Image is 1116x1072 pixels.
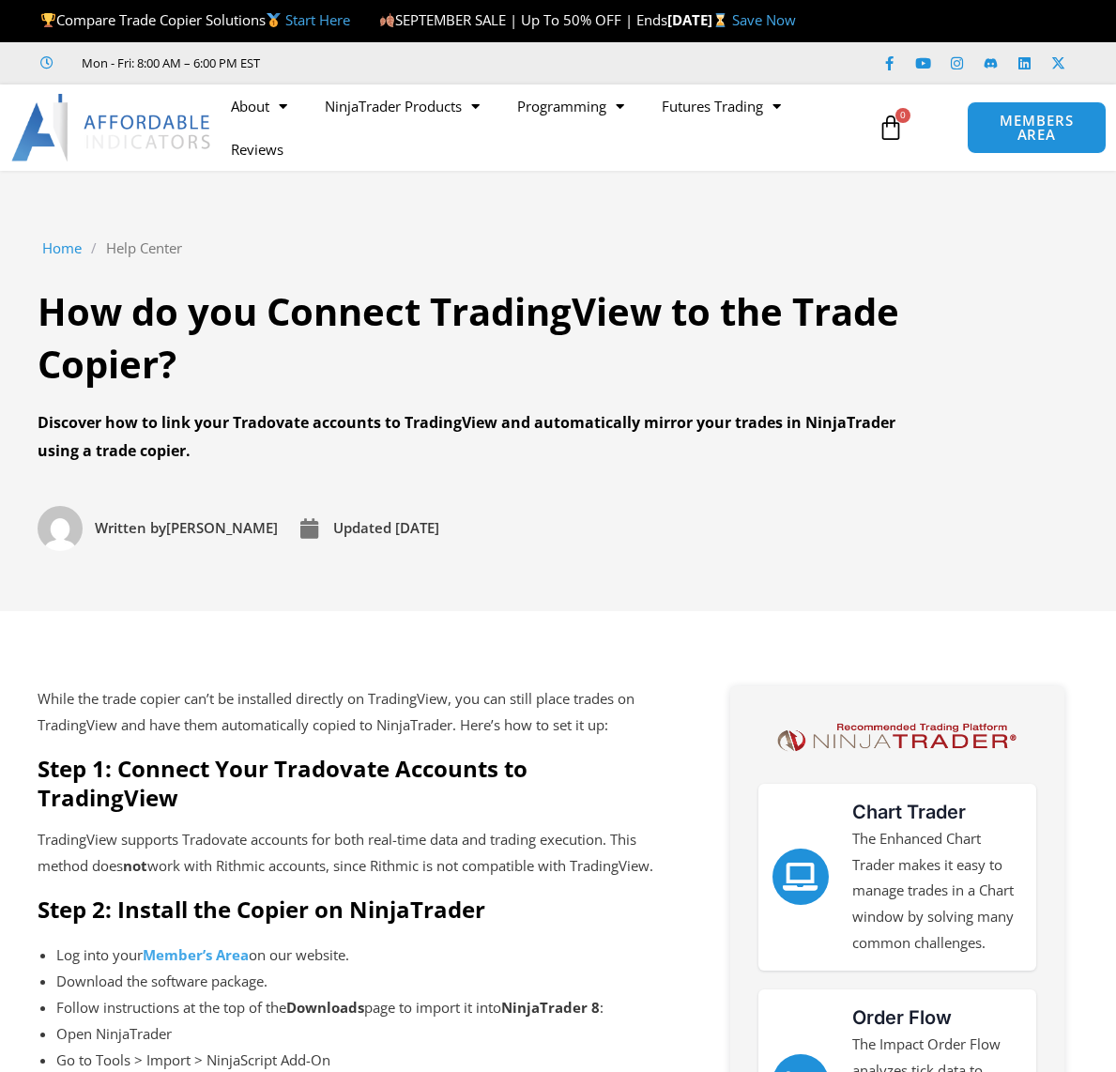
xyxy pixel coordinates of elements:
a: Chart Trader [772,849,829,905]
strong: [DATE] [667,10,732,29]
a: Member’s Area [143,945,249,964]
span: [PERSON_NAME] [90,515,278,542]
h1: How do you Connect TradingView to the Trade Copier? [38,285,901,391]
a: Home [42,236,82,262]
a: Futures Trading [643,84,800,128]
a: Order Flow [852,1006,952,1029]
img: 🥇 [267,13,281,27]
div: Discover how to link your Tradovate accounts to TradingView and automatically mirror your trades ... [38,409,901,465]
img: Picture of David Koehler [38,506,83,551]
strong: Step 1: Connect Your Tradovate Accounts to TradingView [38,753,527,813]
span: 0 [895,108,910,123]
img: ⌛ [713,13,727,27]
span: / [91,236,97,262]
span: MEMBERS AREA [986,114,1087,142]
a: About [212,84,306,128]
a: Save Now [732,10,796,29]
span: Mon - Fri: 8:00 AM – 6:00 PM EST [77,52,260,74]
strong: not [123,856,147,875]
img: 🍂 [380,13,394,27]
iframe: Customer reviews powered by Trustpilot [286,54,568,72]
a: Programming [498,84,643,128]
a: 0 [849,100,932,155]
img: 🏆 [41,13,55,27]
strong: NinjaTrader 8 [501,998,600,1017]
p: The Enhanced Chart Trader makes it easy to manage trades in a Chart window by solving many common... [852,826,1023,957]
span: Written by [95,518,166,537]
a: Reviews [212,128,302,171]
img: LogoAI | Affordable Indicators – NinjaTrader [11,94,213,161]
p: TradingView supports Tradovate accounts for both real-time data and trading execution. This metho... [38,827,665,880]
nav: Menu [212,84,871,171]
img: NinjaTrader Logo | Affordable Indicators – NinjaTrader [772,719,1022,755]
a: Help Center [106,236,182,262]
span: SEPTEMBER SALE | Up To 50% OFF | Ends [379,10,667,29]
a: Chart Trader [852,801,966,823]
span: Compare Trade Copier Solutions [40,10,350,29]
a: MEMBERS AREA [967,101,1107,154]
li: Follow instructions at the top of the page to import it into : [56,995,646,1021]
li: Open NinjaTrader [56,1021,646,1048]
p: While the trade copier can’t be installed directly on TradingView, you can still place trades on ... [38,686,665,739]
li: Log into your on our website. [56,942,646,969]
a: Start Here [285,10,350,29]
time: [DATE] [395,518,439,537]
strong: Step 2: Install the Copier on NinjaTrader [38,894,485,925]
strong: Downloads [286,998,364,1017]
li: Download the software package. [56,969,646,995]
span: Updated [333,518,391,537]
a: NinjaTrader Products [306,84,498,128]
